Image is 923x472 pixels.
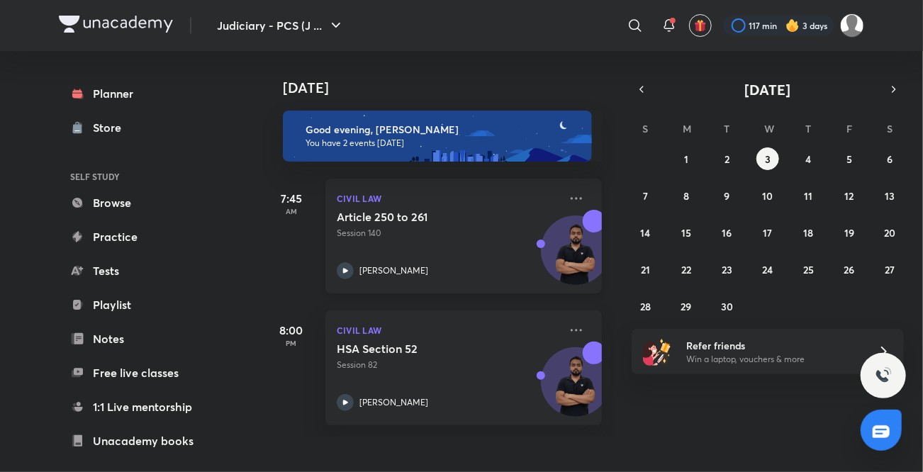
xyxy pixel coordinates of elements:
p: [PERSON_NAME] [359,264,428,277]
button: September 3, 2025 [756,147,779,170]
button: September 7, 2025 [634,184,657,207]
h5: 8:00 [263,322,320,339]
abbr: September 13, 2025 [885,189,895,203]
button: September 5, 2025 [838,147,861,170]
p: AM [263,207,320,215]
button: avatar [689,14,712,37]
button: September 1, 2025 [675,147,698,170]
a: Practice [59,223,223,251]
button: September 8, 2025 [675,184,698,207]
button: September 13, 2025 [878,184,901,207]
button: September 9, 2025 [716,184,739,207]
abbr: September 8, 2025 [683,189,689,203]
a: Notes [59,325,223,353]
a: 1:1 Live mentorship [59,393,223,421]
abbr: September 10, 2025 [762,189,773,203]
p: Session 140 [337,227,559,240]
abbr: September 22, 2025 [681,263,691,276]
img: Shivangee Singh [840,13,864,38]
button: September 22, 2025 [675,258,698,281]
p: Win a laptop, vouchers & more [686,353,861,366]
button: Judiciary - PCS (J ... [208,11,353,40]
abbr: September 16, 2025 [722,226,732,240]
span: [DATE] [745,80,791,99]
abbr: September 28, 2025 [640,300,651,313]
abbr: September 6, 2025 [887,152,893,166]
h4: [DATE] [283,79,616,96]
abbr: September 15, 2025 [681,226,691,240]
abbr: September 7, 2025 [643,189,648,203]
button: September 27, 2025 [878,258,901,281]
p: You have 2 events [DATE] [306,137,579,149]
button: September 19, 2025 [838,221,861,244]
button: September 25, 2025 [797,258,819,281]
button: September 15, 2025 [675,221,698,244]
button: September 4, 2025 [797,147,819,170]
abbr: September 11, 2025 [804,189,812,203]
abbr: September 20, 2025 [884,226,895,240]
h5: HSA Section 52 [337,342,513,356]
abbr: Monday [683,122,691,135]
button: September 26, 2025 [838,258,861,281]
h5: Article 250 to 261 [337,210,513,224]
abbr: September 19, 2025 [844,226,854,240]
abbr: September 26, 2025 [844,263,854,276]
abbr: September 30, 2025 [721,300,733,313]
abbr: September 25, 2025 [803,263,814,276]
a: Free live classes [59,359,223,387]
abbr: September 24, 2025 [762,263,773,276]
abbr: September 1, 2025 [684,152,688,166]
abbr: September 27, 2025 [885,263,895,276]
abbr: September 4, 2025 [805,152,811,166]
button: September 30, 2025 [716,295,739,318]
a: Store [59,113,223,142]
abbr: September 12, 2025 [844,189,854,203]
button: September 12, 2025 [838,184,861,207]
img: Company Logo [59,16,173,33]
button: September 11, 2025 [797,184,819,207]
img: avatar [694,19,707,32]
button: September 16, 2025 [716,221,739,244]
abbr: September 9, 2025 [725,189,730,203]
abbr: Saturday [887,122,893,135]
h5: 7:45 [263,190,320,207]
img: Avatar [542,223,610,291]
abbr: September 14, 2025 [641,226,651,240]
abbr: Wednesday [764,122,774,135]
abbr: September 17, 2025 [763,226,772,240]
abbr: September 21, 2025 [641,263,650,276]
p: [PERSON_NAME] [359,396,428,409]
button: September 24, 2025 [756,258,779,281]
img: ttu [875,367,892,384]
button: September 20, 2025 [878,221,901,244]
abbr: September 5, 2025 [846,152,852,166]
abbr: September 3, 2025 [765,152,771,166]
abbr: Sunday [643,122,649,135]
p: Civil Law [337,322,559,339]
abbr: September 23, 2025 [722,263,732,276]
img: Avatar [542,355,610,423]
a: Company Logo [59,16,173,36]
p: PM [263,339,320,347]
p: Session 82 [337,359,559,371]
button: September 18, 2025 [797,221,819,244]
img: streak [785,18,800,33]
a: Unacademy books [59,427,223,455]
button: [DATE] [651,79,884,99]
h6: Refer friends [686,338,861,353]
button: September 14, 2025 [634,221,657,244]
abbr: September 29, 2025 [681,300,692,313]
a: Tests [59,257,223,285]
p: Civil Law [337,190,559,207]
img: referral [643,337,671,366]
a: Planner [59,79,223,108]
img: evening [283,111,592,162]
a: Browse [59,189,223,217]
a: Playlist [59,291,223,319]
button: September 17, 2025 [756,221,779,244]
h6: Good evening, [PERSON_NAME] [306,123,579,136]
button: September 28, 2025 [634,295,657,318]
button: September 10, 2025 [756,184,779,207]
button: September 2, 2025 [716,147,739,170]
abbr: Friday [846,122,852,135]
